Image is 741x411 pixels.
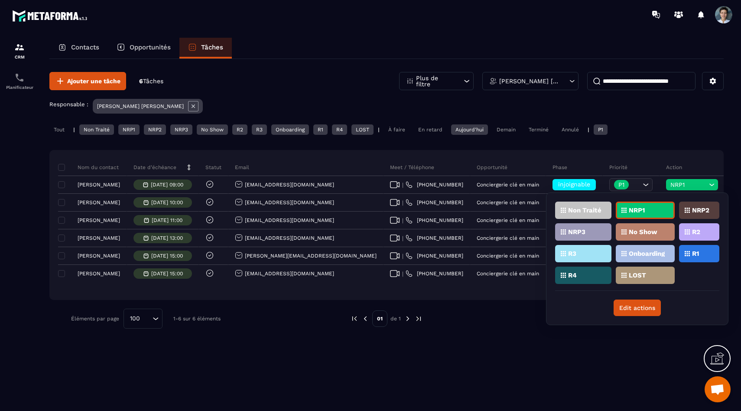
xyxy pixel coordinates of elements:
p: Date d’échéance [133,164,176,171]
span: | [402,235,403,241]
img: next [404,315,412,323]
p: Opportunité [477,164,507,171]
a: [PHONE_NUMBER] [406,217,463,224]
span: | [402,182,403,188]
p: Email [235,164,249,171]
a: [PHONE_NUMBER] [406,181,463,188]
p: Conciergerie clé en main [477,182,539,188]
span: | [402,253,403,259]
a: [PHONE_NUMBER] [406,235,463,241]
span: NRP1 [670,181,707,188]
img: prev [361,315,369,323]
a: [PHONE_NUMBER] [406,270,463,277]
img: scheduler [14,72,25,83]
p: Conciergerie clé en main [477,271,539,277]
p: [DATE] 15:00 [151,253,183,259]
p: | [73,127,75,133]
p: Non Traité [568,207,601,213]
p: LOST [629,272,646,278]
p: 1-6 sur 6 éléments [173,316,221,322]
p: R1 [692,251,699,257]
p: Action [666,164,682,171]
p: Plus de filtre [416,75,454,87]
p: [PERSON_NAME] [78,235,120,241]
span: | [402,271,403,277]
div: Onboarding [271,124,309,135]
div: Search for option [123,309,162,329]
div: R2 [232,124,247,135]
p: [DATE] 10:00 [151,199,183,205]
p: NRP3 [568,229,585,235]
p: de 1 [390,315,401,322]
p: Statut [205,164,221,171]
p: Conciergerie clé en main [477,199,539,205]
p: Responsable : [49,101,88,108]
span: 100 [127,314,143,323]
img: prev [351,315,358,323]
p: No Show [629,229,657,235]
button: Ajouter une tâche [49,72,126,90]
p: [DATE] 09:00 [151,182,183,188]
div: À faire [384,124,409,135]
p: Planificateur [2,85,37,90]
span: injoignable [558,181,590,188]
a: Tâches [179,38,232,59]
img: logo [12,8,90,24]
p: [DATE] 11:00 [152,217,182,223]
img: formation [14,42,25,52]
div: Annulé [557,124,583,135]
span: Tâches [143,78,163,85]
p: | [588,127,589,133]
div: En retard [414,124,447,135]
p: [PERSON_NAME] [78,253,120,259]
p: NRP1 [629,207,645,213]
div: R1 [313,124,328,135]
p: 01 [372,310,387,327]
p: Phase [552,164,567,171]
div: Non Traité [79,124,114,135]
p: P1 [618,182,624,188]
p: Tâches [201,43,223,51]
p: [DATE] 15:00 [151,271,183,277]
p: Contacts [71,43,99,51]
a: Opportunités [108,38,179,59]
p: [PERSON_NAME] [78,182,120,188]
div: Terminé [524,124,553,135]
a: Contacts [49,38,108,59]
p: Conciergerie clé en main [477,217,539,223]
div: No Show [197,124,228,135]
span: Ajouter une tâche [67,77,120,85]
p: [PERSON_NAME] [PERSON_NAME] [97,103,184,109]
p: Priorité [609,164,627,171]
p: Nom du contact [60,164,119,171]
p: NRP2 [692,207,709,213]
div: R3 [252,124,267,135]
p: R3 [568,251,576,257]
p: 6 [139,77,163,85]
a: schedulerschedulerPlanificateur [2,66,37,96]
div: LOST [351,124,374,135]
div: Demain [492,124,520,135]
p: [PERSON_NAME] [78,199,120,205]
span: | [402,217,403,224]
p: [PERSON_NAME] [PERSON_NAME] [499,78,559,84]
div: NRP3 [170,124,192,135]
p: [DATE] 13:00 [151,235,183,241]
p: [PERSON_NAME] [78,271,120,277]
p: | [378,127,380,133]
img: next [415,315,422,323]
p: R2 [692,229,700,235]
a: [PHONE_NUMBER] [406,252,463,259]
button: Edit actions [614,300,661,316]
div: R4 [332,124,347,135]
p: Opportunités [130,43,171,51]
input: Search for option [143,314,150,323]
p: Meet / Téléphone [390,164,434,171]
div: Ouvrir le chat [705,376,731,402]
div: Tout [49,124,69,135]
p: Onboarding [629,251,665,257]
p: R4 [568,272,577,278]
div: P1 [594,124,608,135]
div: Aujourd'hui [451,124,488,135]
p: Conciergerie clé en main [477,235,539,241]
